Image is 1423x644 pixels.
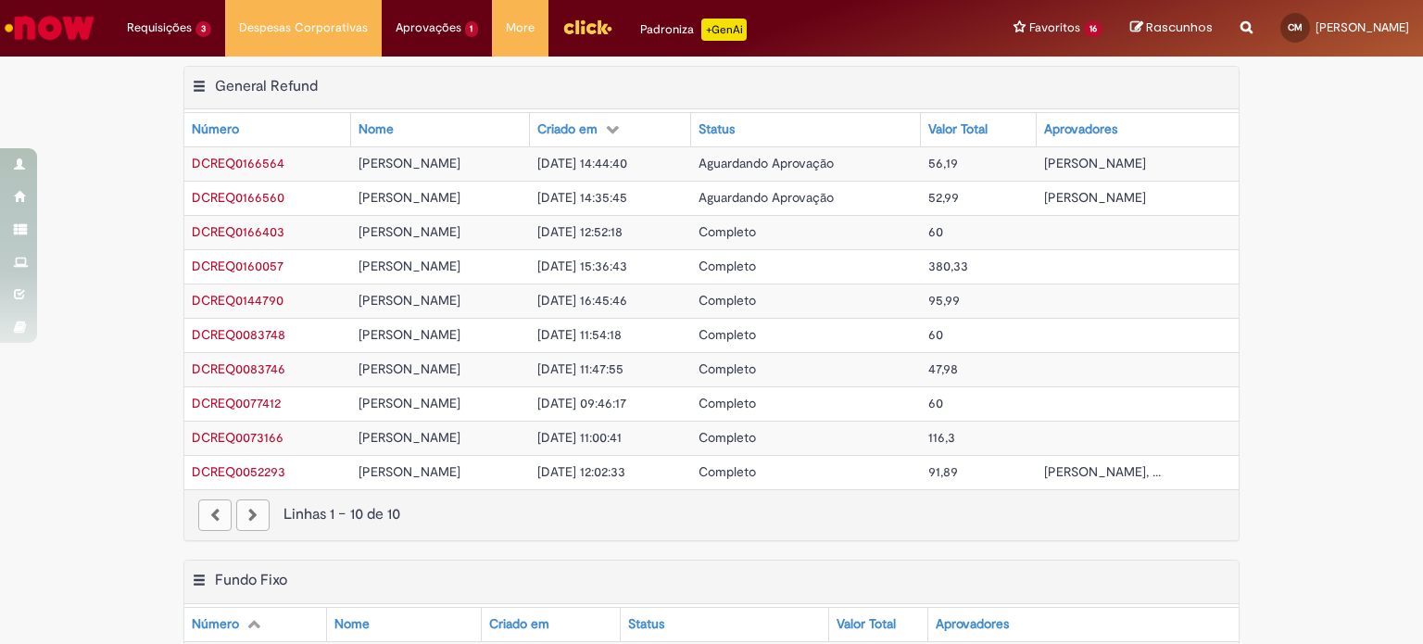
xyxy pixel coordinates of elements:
a: Abrir Registro: DCREQ0077412 [192,395,281,411]
span: Despesas Corporativas [239,19,368,37]
span: 95,99 [928,292,960,309]
a: Abrir Registro: DCREQ0144790 [192,292,283,309]
span: [PERSON_NAME] [359,223,460,240]
div: Número [192,615,239,634]
div: Status [699,120,735,139]
span: [DATE] 14:44:40 [537,155,627,171]
div: Número [192,120,239,139]
span: DCREQ0083748 [192,326,285,343]
span: Completo [699,292,756,309]
span: DCREQ0166564 [192,155,284,171]
span: Completo [699,429,756,446]
span: 380,33 [928,258,968,274]
span: Completo [699,360,756,377]
span: 56,19 [928,155,958,171]
div: Nome [334,615,370,634]
span: [DATE] 11:00:41 [537,429,622,446]
div: Valor Total [928,120,988,139]
span: [DATE] 14:35:45 [537,189,627,206]
span: Completo [699,326,756,343]
div: Aprovadores [936,615,1009,634]
div: Valor Total [837,615,896,634]
span: 116,3 [928,429,955,446]
span: DCREQ0083746 [192,360,285,377]
span: Aguardando Aprovação [699,155,834,171]
div: Nome [359,120,394,139]
span: CM [1288,21,1303,33]
span: 60 [928,223,943,240]
span: [DATE] 12:02:33 [537,463,625,480]
span: [DATE] 12:52:18 [537,223,623,240]
a: Abrir Registro: DCREQ0083748 [192,326,285,343]
span: [PERSON_NAME] [359,189,460,206]
span: Completo [699,223,756,240]
span: [PERSON_NAME] [359,395,460,411]
span: [PERSON_NAME] [359,429,460,446]
a: Abrir Registro: DCREQ0160057 [192,258,283,274]
span: 47,98 [928,360,958,377]
span: [DATE] 09:46:17 [537,395,626,411]
span: [PERSON_NAME], ... [1044,463,1161,480]
div: Aprovadores [1044,120,1117,139]
p: +GenAi [701,19,747,41]
span: Aprovações [396,19,461,37]
button: General Refund Menu de contexto [192,77,207,101]
span: DCREQ0166403 [192,223,284,240]
span: Completo [699,463,756,480]
span: Requisições [127,19,192,37]
span: DCREQ0052293 [192,463,285,480]
span: DCREQ0073166 [192,429,283,446]
span: Rascunhos [1146,19,1213,36]
span: [PERSON_NAME] [359,463,460,480]
span: 1 [465,21,479,37]
span: [DATE] 15:36:43 [537,258,627,274]
button: Fundo Fixo Menu de contexto [192,571,207,595]
span: 60 [928,395,943,411]
a: Abrir Registro: DCREQ0166403 [192,223,284,240]
span: 60 [928,326,943,343]
a: Abrir Registro: DCREQ0073166 [192,429,283,446]
img: click_logo_yellow_360x200.png [562,13,612,41]
span: 16 [1084,21,1102,37]
span: 91,89 [928,463,958,480]
span: Favoritos [1029,19,1080,37]
span: 52,99 [928,189,959,206]
span: [PERSON_NAME] [359,155,460,171]
a: Rascunhos [1130,19,1213,37]
span: DCREQ0166560 [192,189,284,206]
div: Status [628,615,664,634]
span: [DATE] 16:45:46 [537,292,627,309]
span: [PERSON_NAME] [359,360,460,377]
span: [PERSON_NAME] [1316,19,1409,35]
a: Abrir Registro: DCREQ0052293 [192,463,285,480]
span: DCREQ0160057 [192,258,283,274]
div: Padroniza [640,19,747,41]
span: DCREQ0144790 [192,292,283,309]
div: Criado em [489,615,549,634]
span: [DATE] 11:47:55 [537,360,623,377]
a: Abrir Registro: DCREQ0083746 [192,360,285,377]
span: Completo [699,258,756,274]
span: 3 [195,21,211,37]
nav: paginação [184,489,1239,540]
h2: General Refund [215,77,318,95]
span: Completo [699,395,756,411]
span: [PERSON_NAME] [1044,189,1146,206]
span: DCREQ0077412 [192,395,281,411]
span: More [506,19,535,37]
span: [PERSON_NAME] [359,326,460,343]
span: [PERSON_NAME] [1044,155,1146,171]
span: [PERSON_NAME] [359,292,460,309]
span: [DATE] 11:54:18 [537,326,622,343]
h2: Fundo Fixo [215,571,287,589]
div: Criado em [537,120,598,139]
img: ServiceNow [2,9,97,46]
a: Abrir Registro: DCREQ0166560 [192,189,284,206]
span: Aguardando Aprovação [699,189,834,206]
span: [PERSON_NAME] [359,258,460,274]
a: Abrir Registro: DCREQ0166564 [192,155,284,171]
div: Linhas 1 − 10 de 10 [198,504,1225,525]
